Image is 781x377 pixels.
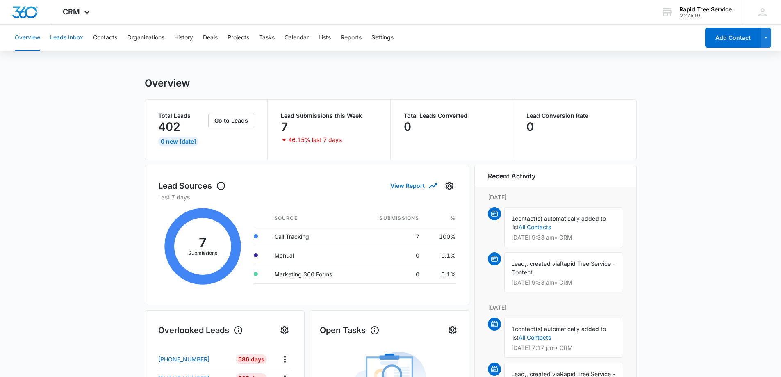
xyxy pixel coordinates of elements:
span: , created via [526,260,560,267]
button: Projects [228,25,249,51]
button: Overview [15,25,40,51]
p: Lead Submissions this Week [281,113,377,119]
td: 0.1% [426,265,456,283]
p: 7 [281,120,288,133]
button: Settings [278,324,291,337]
p: [DATE] 7:17 pm • CRM [511,345,616,351]
button: Add Contact [705,28,761,48]
span: 1 [511,325,515,332]
button: Go to Leads [208,113,254,128]
button: History [174,25,193,51]
p: [PHONE_NUMBER] [158,355,209,363]
p: Total Leads [158,113,207,119]
a: Go to Leads [208,117,254,124]
td: 0 [358,265,426,283]
th: Submissions [358,210,426,227]
div: account name [679,6,732,13]
span: contact(s) automatically added to list [511,325,606,341]
h6: Recent Activity [488,171,535,181]
a: [PHONE_NUMBER] [158,355,230,363]
a: All Contacts [519,224,551,231]
p: 402 [158,120,180,133]
button: Contacts [93,25,117,51]
p: 46.15% last 7 days [288,137,342,143]
p: [DATE] [488,193,623,201]
p: [DATE] 9:33 am • CRM [511,280,616,286]
div: account id [679,13,732,18]
p: Lead Conversion Rate [526,113,623,119]
button: Reports [341,25,362,51]
button: Calendar [285,25,309,51]
div: 0 New [DATE] [158,137,198,146]
button: Deals [203,25,218,51]
td: 0 [358,246,426,265]
td: Call Tracking [268,227,358,246]
td: Marketing 360 Forms [268,265,358,283]
p: [DATE] 9:33 am • CRM [511,235,616,240]
span: CRM [63,7,80,16]
td: Manual [268,246,358,265]
h1: Open Tasks [320,324,380,336]
th: Source [268,210,358,227]
span: Rapid Tree Service - Content [511,260,616,276]
p: 0 [404,120,411,133]
p: 0 [526,120,534,133]
h1: Overview [145,77,190,89]
h1: Lead Sources [158,180,226,192]
td: 0.1% [426,246,456,265]
button: View Report [390,178,436,193]
h1: Overlooked Leads [158,324,243,336]
td: 100% [426,227,456,246]
button: Lists [319,25,331,51]
button: Settings [443,179,456,192]
div: 586 Days [236,354,267,364]
p: Total Leads Converted [404,113,500,119]
button: Settings [446,324,459,337]
th: % [426,210,456,227]
button: Settings [371,25,394,51]
button: Leads Inbox [50,25,83,51]
p: Last 7 days [158,193,456,201]
span: Lead, [511,260,526,267]
button: Actions [278,353,291,366]
span: 1 [511,215,515,222]
span: contact(s) automatically added to list [511,215,606,231]
td: 7 [358,227,426,246]
a: All Contacts [519,334,551,341]
button: Organizations [127,25,164,51]
p: [DATE] [488,303,623,312]
button: Tasks [259,25,275,51]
